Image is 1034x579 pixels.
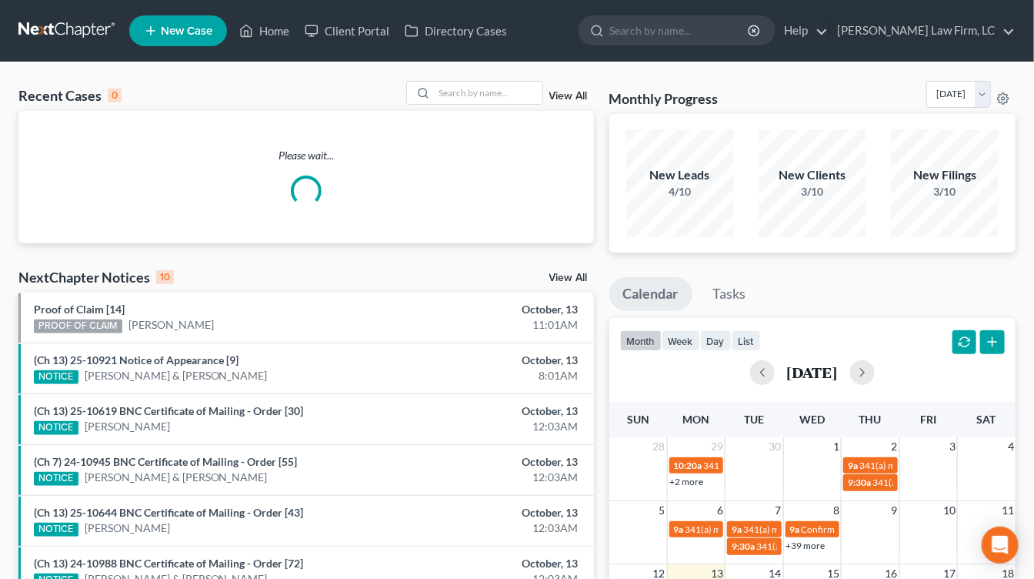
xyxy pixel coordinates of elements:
[942,501,957,520] span: 10
[802,524,976,535] span: Confirmation hearing for [PERSON_NAME]
[34,557,303,570] a: (Ch 13) 24-10988 BNC Certificate of Mailing - Order [72]
[682,413,709,426] span: Mon
[407,368,579,383] div: 8:01AM
[128,317,214,333] a: [PERSON_NAME]
[397,17,515,45] a: Directory Cases
[435,82,542,104] input: Search by name...
[407,520,579,536] div: 12:03AM
[848,477,871,488] span: 9:30a
[407,353,579,368] div: October, 13
[34,353,238,366] a: (Ch 13) 25-10921 Notice of Appearance [9]
[662,330,700,351] button: week
[620,330,662,351] button: month
[768,437,783,456] span: 30
[627,413,649,426] span: Sun
[34,370,78,384] div: NOTICE
[407,470,579,485] div: 12:03AM
[156,270,174,284] div: 10
[34,455,297,468] a: (Ch 7) 24-10945 BNC Certificate of Mailing - Order [55]
[658,501,667,520] span: 5
[799,413,825,426] span: Wed
[774,501,783,520] span: 7
[685,524,834,535] span: 341(a) meeting for [PERSON_NAME]
[890,437,899,456] span: 2
[732,330,761,351] button: list
[756,541,986,552] span: 341(a) meeting for [PERSON_NAME] & [PERSON_NAME]
[34,320,122,333] div: PROOF OF CLAIM
[407,454,579,470] div: October, 13
[407,419,579,434] div: 12:03AM
[743,524,892,535] span: 341(a) meeting for [PERSON_NAME]
[609,89,719,108] h3: Monthly Progress
[776,17,828,45] a: Help
[859,460,1008,471] span: 341(a) meeting for [PERSON_NAME]
[1000,501,1016,520] span: 11
[890,501,899,520] span: 9
[85,419,170,434] a: [PERSON_NAME]
[674,460,702,471] span: 10:20a
[609,16,750,45] input: Search by name...
[674,524,684,535] span: 9a
[715,501,725,520] span: 6
[670,476,704,487] a: +2 more
[982,527,1019,564] div: Open Intercom Messenger
[1006,437,1016,456] span: 4
[704,460,852,471] span: 341(a) meeting for [PERSON_NAME]
[832,501,841,520] span: 8
[407,302,579,317] div: October, 13
[759,166,866,184] div: New Clients
[872,477,1021,488] span: 341(a) meeting for [PERSON_NAME]
[407,505,579,520] div: October, 13
[34,472,78,486] div: NOTICE
[34,303,125,316] a: Proof of Claim [14]
[161,25,212,37] span: New Case
[18,148,594,163] p: Please wait...
[848,460,858,471] span: 9a
[759,184,866,199] div: 3/10
[709,437,725,456] span: 29
[891,184,999,199] div: 3/10
[34,523,78,537] div: NOTICE
[85,368,268,383] a: [PERSON_NAME] & [PERSON_NAME]
[34,421,78,435] div: NOTICE
[85,520,170,536] a: [PERSON_NAME]
[891,166,999,184] div: New Filings
[626,166,734,184] div: New Leads
[407,317,579,333] div: 11:01AM
[829,17,1015,45] a: [PERSON_NAME] Law Firm, LC
[626,184,734,199] div: 4/10
[744,413,764,426] span: Tue
[297,17,397,45] a: Client Portal
[652,437,667,456] span: 28
[18,268,174,286] div: NextChapter Notices
[34,404,303,417] a: (Ch 13) 25-10619 BNC Certificate of Mailing - Order [30]
[609,277,692,311] a: Calendar
[920,413,936,426] span: Fri
[786,540,826,551] a: +39 more
[732,541,755,552] span: 9:30a
[407,556,579,571] div: October, 13
[549,91,588,102] a: View All
[700,330,732,351] button: day
[790,524,800,535] span: 9a
[85,470,268,485] a: [PERSON_NAME] & [PERSON_NAME]
[859,413,882,426] span: Thu
[407,403,579,419] div: October, 13
[699,277,760,311] a: Tasks
[787,364,838,380] h2: [DATE]
[948,437,957,456] span: 3
[34,506,303,519] a: (Ch 13) 25-10644 BNC Certificate of Mailing - Order [43]
[732,524,742,535] span: 9a
[549,273,588,283] a: View All
[18,86,122,105] div: Recent Cases
[832,437,841,456] span: 1
[232,17,297,45] a: Home
[108,89,122,102] div: 0
[977,413,996,426] span: Sat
